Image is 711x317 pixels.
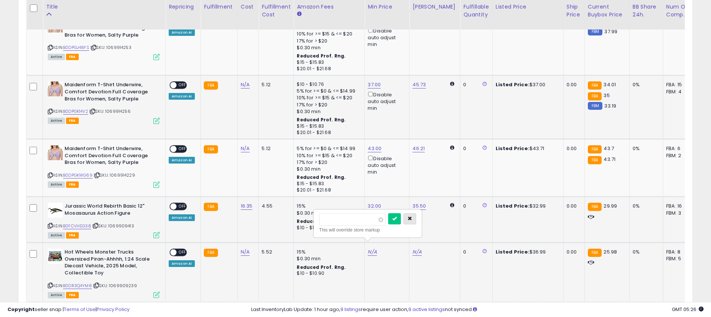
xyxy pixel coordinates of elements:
[340,306,361,313] a: 9 listings
[666,210,691,217] div: FBM: 3
[567,3,581,19] div: Ship Price
[368,145,381,152] a: 43.00
[588,203,602,211] small: FBA
[65,203,155,218] b: Jurassic World Rebirth Basic 12" Mosasaurus Action Figure
[297,152,359,159] div: 10% for >= $15 & <= $20
[588,156,602,164] small: FBA
[633,145,657,152] div: 0%
[567,203,579,209] div: 0.00
[297,116,346,123] b: Reduced Prof. Rng.
[297,123,359,130] div: $15 - $15.83
[297,31,359,37] div: 10% for >= $15 & <= $20
[604,248,617,255] span: 25.98
[368,202,381,210] a: 32.00
[588,81,602,90] small: FBA
[412,81,426,88] a: 45.73
[297,53,346,59] b: Reduced Prof. Rng.
[297,210,359,217] div: $0.30 min
[93,283,137,289] span: | SKU: 1069909239
[204,145,218,153] small: FBA
[450,81,454,86] i: Calculated using Dynamic Max Price.
[90,44,131,50] span: | SKU: 1069914253
[97,306,130,313] a: Privacy Policy
[48,145,63,160] img: 41VpYl0M7JL._SL40_.jpg
[633,3,660,19] div: BB Share 24h.
[496,248,530,255] b: Listed Price:
[66,232,79,239] span: FBA
[48,81,160,123] div: ASIN:
[48,181,65,188] span: All listings currently available for purchase on Amazon
[63,172,93,178] a: B0DPGKWG69
[496,249,558,255] div: $36.99
[7,306,35,313] strong: Copyright
[177,146,188,152] span: OFF
[567,145,579,152] div: 0.00
[496,202,530,209] b: Listed Price:
[463,3,489,19] div: Fulfillable Quantity
[604,92,609,99] span: 35
[204,203,218,211] small: FBA
[666,3,693,19] div: Num of Comp.
[588,102,602,110] small: FBM
[66,118,79,124] span: FBA
[666,249,691,255] div: FBA: 8
[48,145,160,187] div: ASIN:
[604,81,616,88] span: 34.01
[412,202,426,210] a: 35.50
[496,203,558,209] div: $32.99
[496,3,560,11] div: Listed Price
[241,248,250,256] a: N/A
[63,44,89,51] a: B0DPGJ48FS
[297,145,359,152] div: 5% for >= $0 & <= $14.99
[48,54,65,60] span: All listings currently available for purchase on Amazon
[297,203,359,209] div: 15%
[169,214,195,221] div: Amazon AI
[92,223,134,229] span: | SKU: 1069909413
[567,81,579,88] div: 0.00
[7,306,130,313] div: seller snap | |
[297,249,359,255] div: 15%
[63,223,91,229] a: B0FCVHSG38
[262,203,288,209] div: 4.55
[412,3,457,11] div: [PERSON_NAME]
[297,174,346,180] b: Reduced Prof. Rng.
[588,249,602,257] small: FBA
[450,203,454,208] i: Calculated using Dynamic Max Price.
[66,54,79,60] span: FBA
[169,3,197,11] div: Repricing
[65,249,155,278] b: Hot Wheels Monster Trucks Oversized Piran-Ahhhh, 1:24 Scale Diecast Vehicle, 2025 Model, Collecti...
[262,145,288,152] div: 5.12
[604,156,615,163] span: 43.71
[48,81,63,96] img: 41VpYl0M7JL._SL40_.jpg
[633,203,657,209] div: 0%
[297,255,359,262] div: $0.30 min
[48,203,63,218] img: 31GerOmRvEL._SL40_.jpg
[368,81,381,88] a: 37.00
[496,81,558,88] div: $37.00
[672,306,704,313] span: 2025-08-10 05:26 GMT
[241,145,250,152] a: N/A
[251,306,704,313] div: Last InventoryLab Update: 1 hour ago, require user action, not synced.
[297,94,359,101] div: 10% for >= $15 & <= $20
[297,270,359,277] div: $10 - $10.90
[368,154,403,176] div: Disable auto adjust min
[666,88,691,95] div: FBM: 4
[297,218,346,224] b: Reduced Prof. Rng.
[297,11,301,18] small: Amazon Fees.
[463,203,486,209] div: 0
[604,102,616,109] span: 33.19
[297,81,359,88] div: $10 - $10.76
[48,292,65,298] span: All listings currently available for purchase on Amazon
[368,27,403,48] div: Disable auto adjust min
[368,90,403,112] div: Disable auto adjust min
[297,159,359,166] div: 17% for > $20
[633,81,657,88] div: 0%
[319,226,416,234] div: This will override store markup
[666,203,691,209] div: FBA: 16
[297,88,359,94] div: 5% for >= $0 & <= $14.99
[169,260,195,267] div: Amazon AI
[463,81,486,88] div: 0
[463,249,486,255] div: 0
[66,181,79,188] span: FBA
[241,81,250,88] a: N/A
